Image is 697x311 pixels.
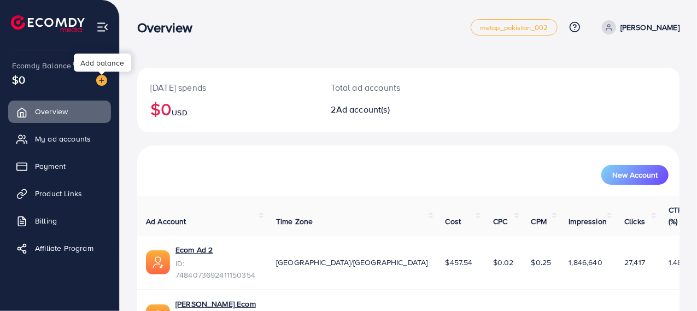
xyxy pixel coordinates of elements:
[569,257,602,268] span: 1,846,640
[8,101,111,122] a: Overview
[96,75,107,86] img: image
[331,104,441,115] h2: 2
[172,107,187,118] span: USD
[531,257,552,268] span: $0.25
[150,98,305,119] h2: $0
[624,216,645,227] span: Clicks
[8,210,111,232] a: Billing
[331,81,441,94] p: Total ad accounts
[8,237,111,259] a: Affiliate Program
[12,60,71,71] span: Ecomdy Balance
[669,204,683,226] span: CTR (%)
[493,216,507,227] span: CPC
[35,133,91,144] span: My ad accounts
[96,21,109,33] img: menu
[35,188,82,199] span: Product Links
[8,128,111,150] a: My ad accounts
[35,161,66,172] span: Payment
[276,216,313,227] span: Time Zone
[175,244,259,255] a: Ecom Ad 2
[35,243,93,254] span: Affiliate Program
[601,165,669,185] button: New Account
[276,257,428,268] span: [GEOGRAPHIC_DATA]/[GEOGRAPHIC_DATA]
[12,72,25,87] span: $0
[8,155,111,177] a: Payment
[493,257,514,268] span: $0.02
[480,24,548,31] span: metap_pakistan_002
[620,21,680,34] p: [PERSON_NAME]
[471,19,558,36] a: metap_pakistan_002
[137,20,201,36] h3: Overview
[74,54,131,72] div: Add balance
[531,216,547,227] span: CPM
[35,215,57,226] span: Billing
[624,257,645,268] span: 27,417
[569,216,607,227] span: Impression
[146,216,186,227] span: Ad Account
[146,250,170,274] img: ic-ads-acc.e4c84228.svg
[446,257,473,268] span: $457.54
[35,106,68,117] span: Overview
[598,20,680,34] a: [PERSON_NAME]
[446,216,461,227] span: Cost
[8,183,111,204] a: Product Links
[11,15,85,32] img: logo
[651,262,689,303] iframe: Chat
[612,171,658,179] span: New Account
[175,258,259,280] span: ID: 7484073692411150354
[175,298,259,309] a: [PERSON_NAME] Ecom
[150,81,305,94] p: [DATE] spends
[669,257,682,268] span: 1.48
[336,103,390,115] span: Ad account(s)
